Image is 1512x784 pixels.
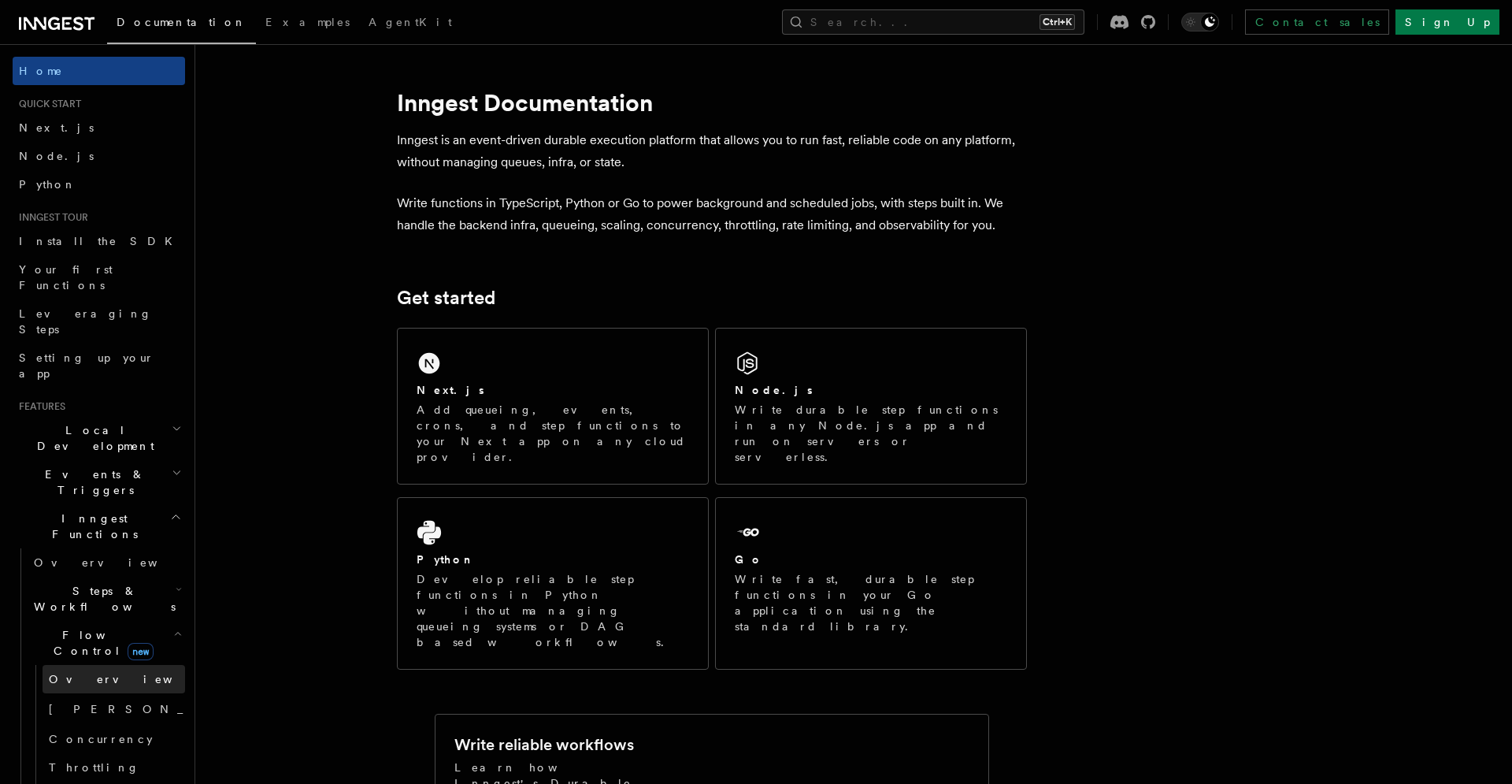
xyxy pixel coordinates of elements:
a: Concurrency [43,725,185,753]
span: Python [19,178,76,191]
button: Local Development [13,416,185,460]
p: Write functions in TypeScript, Python or Go to power background and scheduled jobs, with steps bu... [397,192,1027,236]
h2: Next.js [417,382,484,398]
a: Overview [28,548,185,577]
span: Setting up your app [19,351,154,380]
span: [PERSON_NAME] [49,703,280,715]
span: Node.js [19,150,94,162]
span: Quick start [13,98,81,110]
p: Add queueing, events, crons, and step functions to your Next app on any cloud provider. [417,402,689,465]
a: Sign Up [1395,9,1499,35]
a: Python [13,170,185,199]
a: Next.js [13,113,185,142]
span: Concurrency [49,733,153,745]
h2: Go [735,552,763,567]
span: Inngest Functions [13,511,170,542]
p: Inngest is an event-driven durable execution platform that allows you to run fast, reliable code ... [397,129,1027,173]
a: Node.js [13,142,185,170]
a: Overview [43,665,185,693]
button: Search...Ctrl+K [782,9,1084,35]
a: PythonDevelop reliable step functions in Python without managing queueing systems or DAG based wo... [397,497,709,670]
p: Write durable step functions in any Node.js app and run on servers or serverless. [735,402,1007,465]
h2: Node.js [735,382,813,398]
a: [PERSON_NAME] [43,693,185,725]
p: Develop reliable step functions in Python without managing queueing systems or DAG based workflows. [417,571,689,650]
span: Inngest tour [13,211,88,224]
button: Flow Controlnew [28,621,185,665]
span: Home [19,63,63,79]
kbd: Ctrl+K [1039,14,1075,30]
a: Next.jsAdd queueing, events, crons, and step functions to your Next app on any cloud provider. [397,328,709,485]
span: Examples [265,16,350,28]
a: Install the SDK [13,227,185,255]
a: AgentKit [359,5,461,43]
h1: Inngest Documentation [397,88,1027,117]
a: GoWrite fast, durable step functions in your Go application using the standard library. [715,497,1027,670]
span: new [128,643,154,660]
span: Install the SDK [19,235,182,247]
span: Throttling [49,761,139,774]
span: Local Development [13,422,172,454]
p: Write fast, durable step functions in your Go application using the standard library. [735,571,1007,634]
a: Documentation [107,5,256,44]
a: Examples [256,5,359,43]
a: Node.jsWrite durable step functions in any Node.js app and run on servers or serverless. [715,328,1027,485]
button: Steps & Workflows [28,577,185,621]
button: Toggle dark mode [1181,13,1219,32]
span: Overview [34,556,196,569]
span: Documentation [117,16,246,28]
a: Leveraging Steps [13,299,185,344]
span: Next.js [19,121,94,134]
a: Home [13,57,185,85]
span: Overview [49,673,211,686]
span: AgentKit [369,16,452,28]
span: Events & Triggers [13,466,172,498]
h2: Write reliable workflows [454,734,634,756]
span: Features [13,400,65,413]
a: Your first Functions [13,255,185,299]
span: Steps & Workflows [28,583,176,615]
span: Leveraging Steps [19,307,152,336]
a: Setting up your app [13,344,185,388]
a: Contact sales [1245,9,1389,35]
h2: Python [417,552,475,567]
button: Inngest Functions [13,504,185,548]
span: Your first Functions [19,263,113,292]
button: Events & Triggers [13,460,185,504]
span: Flow Control [28,627,173,659]
a: Throttling [43,753,185,782]
a: Get started [397,287,495,309]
